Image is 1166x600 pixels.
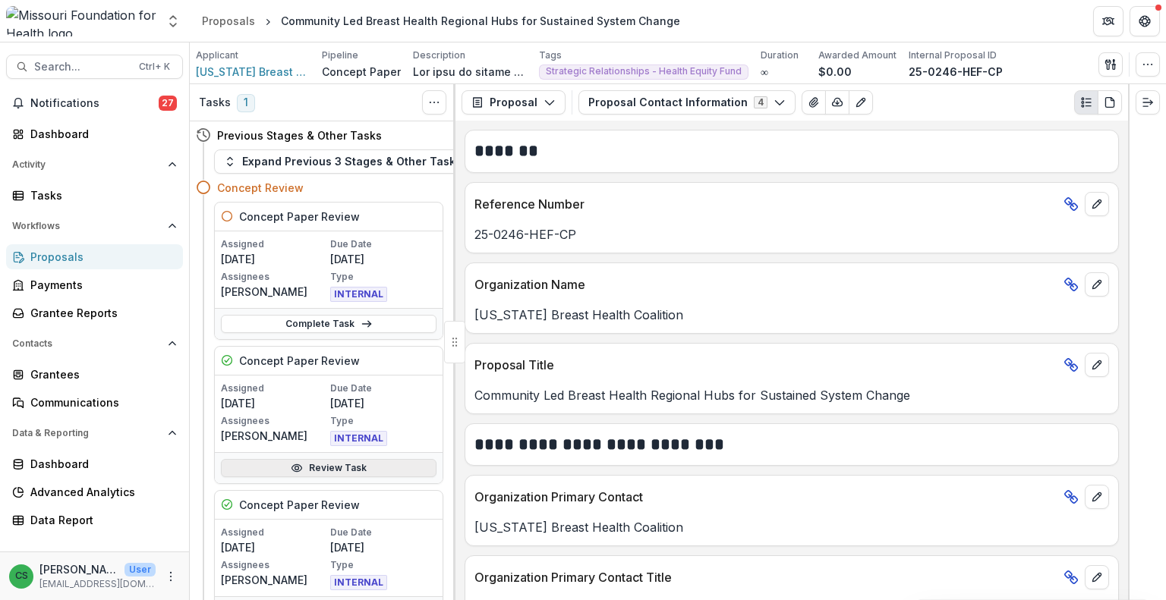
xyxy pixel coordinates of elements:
[6,214,183,238] button: Open Workflows
[162,567,180,586] button: More
[849,90,873,115] button: Edit as form
[413,64,527,80] p: Lor ipsu do sitame consec adipis Elitsedd eius temporinci utla etd Magnaali Enimad Minimv Quisnos...
[196,49,238,62] p: Applicant
[6,421,183,445] button: Open Data & Reporting
[221,459,436,477] a: Review Task
[1085,192,1109,216] button: edit
[34,61,130,74] span: Search...
[239,497,360,513] h5: Concept Paper Review
[30,366,171,382] div: Grantees
[6,272,183,297] a: Payments
[802,90,826,115] button: View Attached Files
[330,526,436,539] p: Due Date
[330,287,387,302] span: INTERNAL
[330,414,436,428] p: Type
[30,126,171,142] div: Dashboard
[6,300,183,325] a: Grantee Reports
[221,251,327,267] p: [DATE]
[6,183,183,208] a: Tasks
[6,55,183,79] button: Search...
[162,6,184,36] button: Open entity switcher
[6,6,156,36] img: Missouri Foundation for Health logo
[1085,565,1109,589] button: edit
[221,558,327,572] p: Assignees
[281,13,680,29] div: Community Led Breast Health Regional Hubs for Sustained System Change
[39,577,156,591] p: [EMAIL_ADDRESS][DOMAIN_NAME]
[39,561,118,577] p: [PERSON_NAME]
[6,479,183,504] a: Advanced Analytics
[30,187,171,203] div: Tasks
[30,305,171,321] div: Grantee Reports
[221,395,327,411] p: [DATE]
[217,127,382,143] h4: Previous Stages & Other Tasks
[1098,90,1122,115] button: PDF view
[761,49,799,62] p: Duration
[462,90,566,115] button: Proposal
[322,64,401,80] p: Concept Paper
[221,428,327,444] p: [PERSON_NAME]
[1085,485,1109,509] button: edit
[199,96,231,109] h3: Tasks
[6,451,183,476] a: Dashboard
[422,90,446,115] button: Toggle View Cancelled Tasks
[818,64,852,80] p: $0.00
[214,149,471,174] button: Expand Previous 3 Stages & Other Tasks
[221,284,327,300] p: [PERSON_NAME]
[474,225,1109,243] p: 25-0246-HEF-CP
[196,10,261,32] a: Proposals
[474,356,1057,374] p: Proposal Title
[761,64,768,80] p: ∞
[6,152,183,177] button: Open Activity
[330,237,436,251] p: Due Date
[330,251,436,267] p: [DATE]
[474,275,1057,294] p: Organization Name
[202,13,255,29] div: Proposals
[818,49,897,62] p: Awarded Amount
[1093,6,1123,36] button: Partners
[474,306,1109,324] p: [US_STATE] Breast Health Coalition
[30,97,159,110] span: Notifications
[330,270,436,284] p: Type
[30,277,171,293] div: Payments
[159,96,177,111] span: 27
[1085,272,1109,297] button: edit
[221,382,327,395] p: Assigned
[1136,90,1160,115] button: Expand right
[221,572,327,588] p: [PERSON_NAME]
[239,209,360,225] h5: Concept Paper Review
[12,338,162,349] span: Contacts
[30,249,171,265] div: Proposals
[217,180,304,196] h4: Concept Review
[12,428,162,438] span: Data & Reporting
[330,558,436,572] p: Type
[474,488,1057,506] p: Organization Primary Contact
[221,414,327,428] p: Assignees
[474,568,1057,586] p: Organization Primary Contact Title
[239,353,360,369] h5: Concept Paper Review
[196,64,310,80] span: [US_STATE] Breast Health Coalition
[322,49,358,62] p: Pipeline
[221,270,327,284] p: Assignees
[30,484,171,500] div: Advanced Analytics
[546,66,742,77] span: Strategic Relationships - Health Equity Fund
[330,575,387,590] span: INTERNAL
[474,386,1109,404] p: Community Led Breast Health Regional Hubs for Sustained System Change
[6,244,183,269] a: Proposals
[909,64,1003,80] p: 25-0246-HEF-CP
[136,58,173,75] div: Ctrl + K
[221,315,436,333] a: Complete Task
[12,221,162,231] span: Workflows
[1074,90,1098,115] button: Plaintext view
[221,539,327,555] p: [DATE]
[413,49,465,62] p: Description
[196,10,686,32] nav: breadcrumb
[474,195,1057,213] p: Reference Number
[330,395,436,411] p: [DATE]
[6,362,183,387] a: Grantees
[1085,353,1109,377] button: edit
[30,512,171,528] div: Data Report
[6,331,183,356] button: Open Contacts
[578,90,796,115] button: Proposal Contact Information4
[221,237,327,251] p: Assigned
[15,571,28,581] div: Chase Shiflet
